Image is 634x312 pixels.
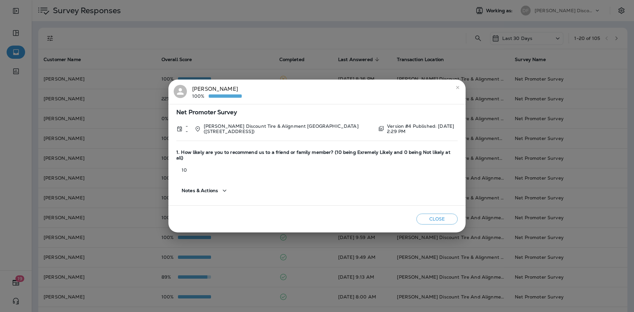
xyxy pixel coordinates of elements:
button: close [452,82,463,93]
button: Close [416,214,458,225]
span: Net Promoter Survey [176,110,458,115]
p: 10 [176,167,458,173]
span: 1. How likely are you to recommend us to a friend or family member? (10 being Exremely Likely and... [176,150,458,161]
p: -- [186,123,190,134]
p: 100% [192,93,209,99]
p: Version #4 Published: [DATE] 2:29 PM [387,123,458,134]
p: [PERSON_NAME] Discount Tire & Alignment [GEOGRAPHIC_DATA] ([STREET_ADDRESS]) [204,123,373,134]
div: [PERSON_NAME] [192,85,242,99]
span: Notes & Actions [182,188,218,193]
button: Notes & Actions [176,181,234,200]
